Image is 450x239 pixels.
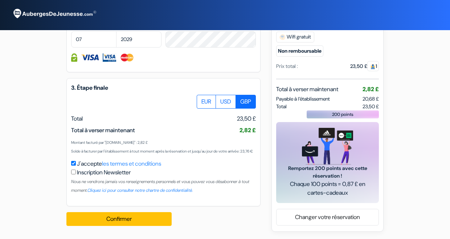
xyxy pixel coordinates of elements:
span: Payable à l’établissement [276,95,330,103]
img: Visa [81,53,99,62]
span: Chaque 100 points = 0,87 £ en cartes-cadeaux [285,180,370,197]
small: Nous ne vendrons jamais vos renseignements personnels et vous pouvez vous désabonner à tout moment. [71,179,249,193]
div: Prix total : [276,62,298,70]
label: EUR [197,95,216,109]
h5: 3. Étape finale [71,84,256,91]
span: 23,50 £ [237,114,256,123]
span: Total à verser maintenant [71,126,135,134]
label: USD [216,95,236,109]
img: free_wifi.svg [279,34,285,40]
img: Visa Electron [103,53,116,62]
label: Inscription Newsletter [77,168,131,177]
span: Total [71,115,83,122]
span: 2,82 £ [240,126,256,134]
img: gift_card_hero_new.png [302,128,353,165]
small: Montant facturé par "[DOMAIN_NAME]" : 2,82 £ [71,140,148,145]
div: 23,50 £ [350,62,379,70]
span: Wifi gratuit [276,32,314,42]
a: les termes et conditions [102,160,161,167]
span: 23,50 £ [363,103,379,110]
span: 200 points [332,111,353,118]
div: Basic radio toggle button group [197,95,256,109]
img: Master Card [120,53,135,62]
span: Remportez 200 points avec cette réservation ! [285,165,370,180]
span: 2,82 £ [363,85,379,93]
img: AubergesDeJeunesse.com [9,4,99,24]
label: J'accepte [77,159,161,168]
span: Total [276,103,287,110]
small: Solde à facturer par l'établissement à tout moment après la réservation et jusqu'au jour de votre... [71,149,253,154]
img: guest.svg [370,64,376,69]
button: Confirmer [66,212,172,226]
label: GBP [236,95,256,109]
img: Information de carte de crédit entièrement encryptée et sécurisée [71,53,77,62]
span: Total à verser maintenant [276,85,338,94]
span: 20,68 £ [363,96,379,102]
small: Non remboursable [276,45,323,57]
a: Changer votre réservation [277,210,379,224]
span: 1 [367,61,379,71]
a: Cliquez ici pour consulter notre chartre de confidentialité. [87,187,193,193]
